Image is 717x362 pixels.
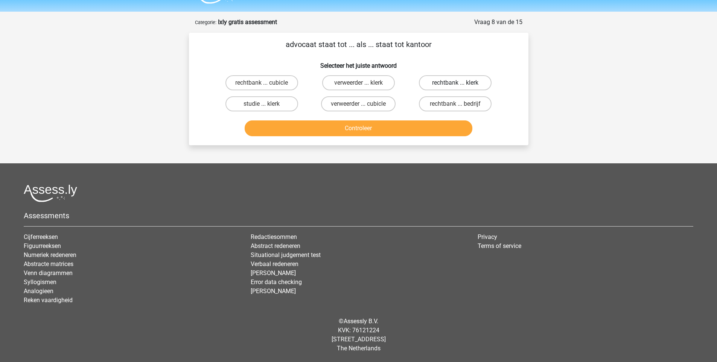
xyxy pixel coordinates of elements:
a: Cijferreeksen [24,233,58,240]
label: rechtbank ... cubicle [225,75,298,90]
label: verweerder ... klerk [322,75,395,90]
strong: Ixly gratis assessment [218,18,277,26]
a: Figuurreeksen [24,242,61,249]
a: Privacy [478,233,497,240]
label: rechtbank ... bedrijf [419,96,492,111]
button: Controleer [245,120,472,136]
a: Redactiesommen [251,233,297,240]
a: Abstracte matrices [24,260,73,268]
label: studie ... klerk [225,96,298,111]
h5: Assessments [24,211,693,220]
a: Situational judgement test [251,251,321,259]
a: Reken vaardigheid [24,297,73,304]
a: Terms of service [478,242,521,249]
a: Assessly B.V. [344,318,378,325]
a: Abstract redeneren [251,242,300,249]
small: Categorie: [195,20,216,25]
a: [PERSON_NAME] [251,269,296,277]
a: Analogieen [24,287,53,295]
div: Vraag 8 van de 15 [474,18,522,27]
a: Syllogismen [24,278,56,286]
img: Assessly logo [24,184,77,202]
a: Error data checking [251,278,302,286]
label: verweerder ... cubicle [321,96,396,111]
a: Venn diagrammen [24,269,73,277]
label: rechtbank ... klerk [419,75,492,90]
p: advocaat staat tot ... als ... staat tot kantoor [201,39,516,50]
a: [PERSON_NAME] [251,287,296,295]
a: Numeriek redeneren [24,251,76,259]
div: © KVK: 76121224 [STREET_ADDRESS] The Netherlands [18,311,699,359]
h6: Selecteer het juiste antwoord [201,56,516,69]
a: Verbaal redeneren [251,260,298,268]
